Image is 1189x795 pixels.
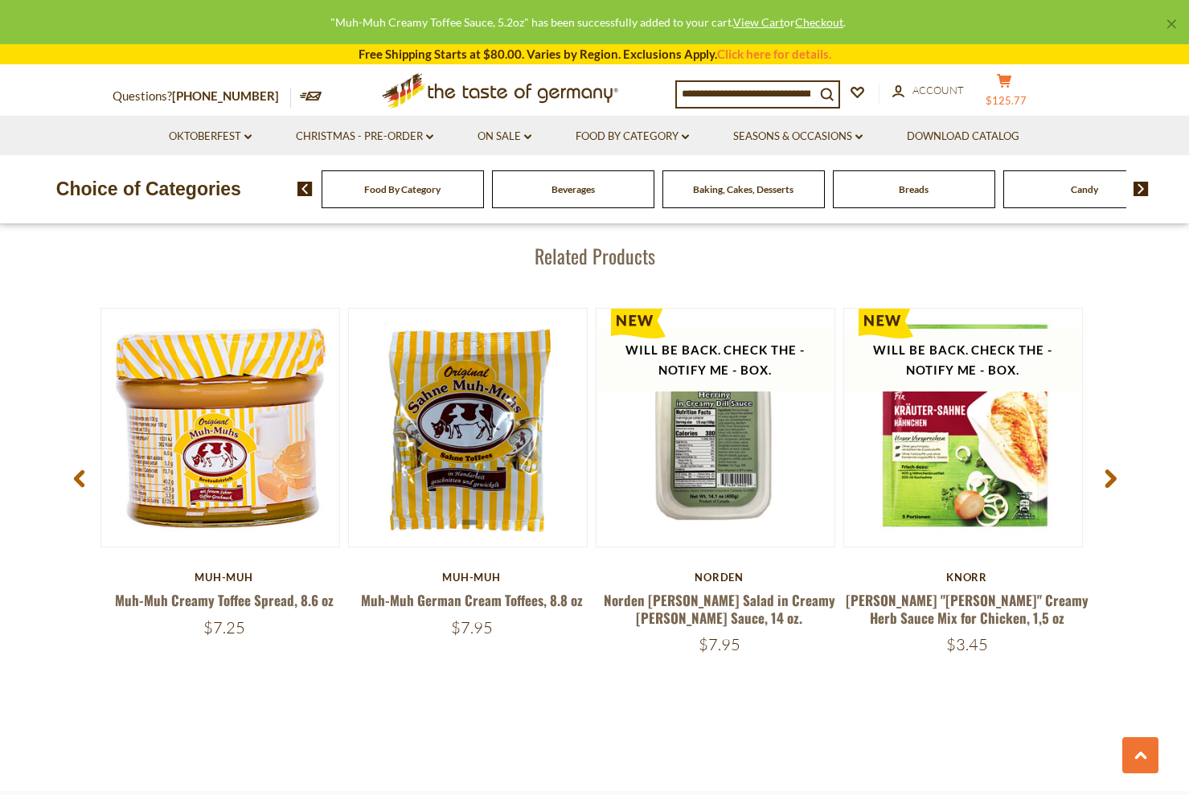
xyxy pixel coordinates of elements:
a: Norden [PERSON_NAME] Salad in Creamy [PERSON_NAME] Sauce, 14 oz. [604,590,835,627]
img: next arrow [1134,182,1149,196]
a: × [1166,19,1176,29]
a: Breads [899,183,929,195]
div: Muh-Muh [348,571,596,584]
h3: Related Products [100,244,1089,268]
span: $7.25 [203,617,245,637]
a: [PHONE_NUMBER] [172,88,279,103]
div: Norden [596,571,843,584]
a: Muh-Muh Creamy Toffee Spread, 8.6 oz [115,590,334,610]
button: $125.77 [981,73,1029,113]
span: $125.77 [986,94,1027,107]
a: [PERSON_NAME] "[PERSON_NAME]" Creamy Herb Sauce Mix for Chicken, 1,5 oz [846,590,1089,627]
img: Muh-Muh German Cream Toffees, 8.8 oz [349,309,587,547]
a: Food By Category [364,183,441,195]
a: Candy [1071,183,1098,195]
img: Muh-Muh Creamy Toffee Spread, 8.6 oz [101,309,339,547]
a: Checkout [795,15,843,29]
a: Account [892,82,964,100]
div: Knorr [843,571,1091,584]
a: Click here for details. [717,47,831,61]
a: Beverages [551,183,595,195]
a: Baking, Cakes, Desserts [693,183,793,195]
a: Oktoberfest [169,128,252,145]
img: Norden Herring in Creamy Dill Sauce [597,309,834,547]
a: Download Catalog [907,128,1019,145]
span: $7.95 [699,634,740,654]
a: Seasons & Occasions [733,128,863,145]
a: On Sale [478,128,531,145]
a: Muh-Muh German Cream Toffees, 8.8 oz [361,590,583,610]
img: previous arrow [297,182,313,196]
div: Muh-Muh [100,571,348,584]
a: Food By Category [576,128,689,145]
span: Account [912,84,964,96]
span: $7.95 [451,617,493,637]
p: Questions? [113,86,291,107]
span: $3.45 [946,634,988,654]
img: Knorr Fix Kräuter-Sahne Hänchen [844,309,1082,547]
a: View Cart [733,15,784,29]
a: Christmas - PRE-ORDER [296,128,433,145]
div: "Muh-Muh Creamy Toffee Sauce, 5.2oz" has been successfully added to your cart. or . [13,13,1163,31]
